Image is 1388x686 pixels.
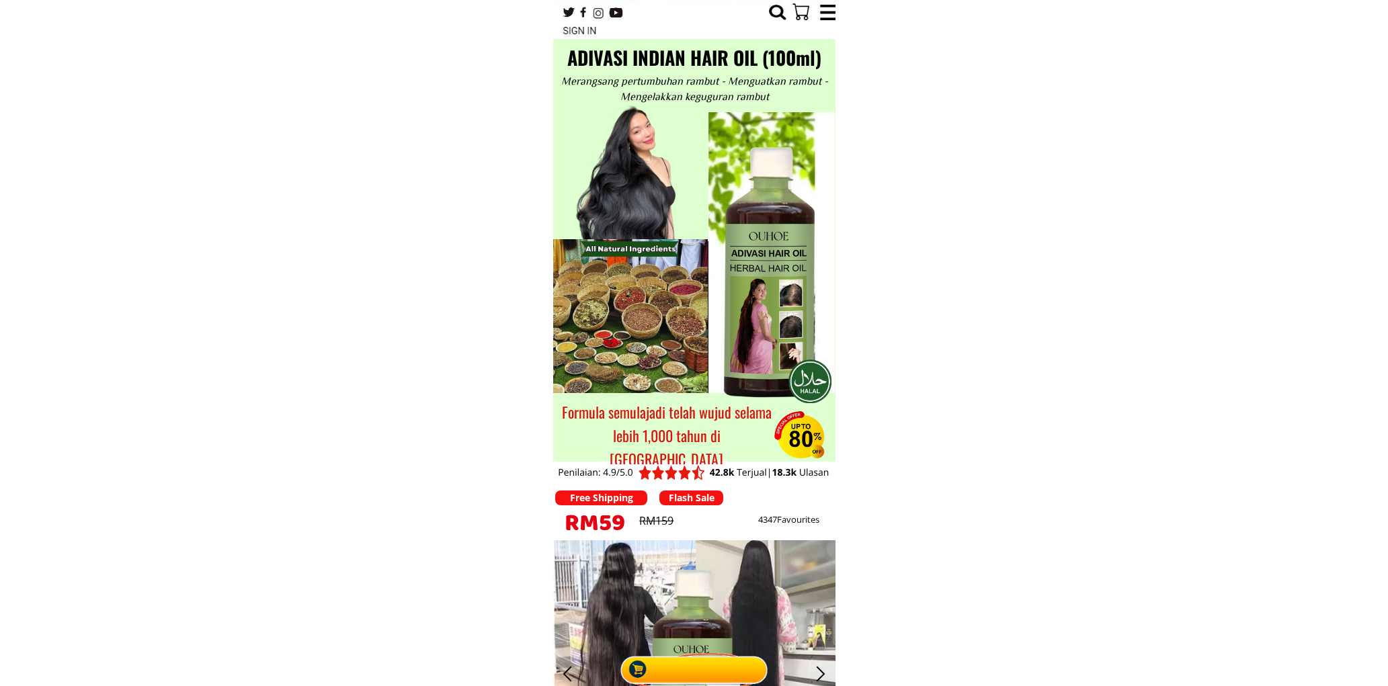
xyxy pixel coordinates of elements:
[555,490,647,505] p: Free Shipping
[565,507,639,546] h3: RM59
[639,513,698,530] div: RM159
[557,400,776,472] h3: Formula semulajadi telah wujud selama lebih 1,000 tahun di [GEOGRAPHIC_DATA]
[557,74,831,104] h3: Merangsang pertumbuhan rambut - Menguatkan rambut - Mengelakkan keguguran rambut
[559,43,829,73] h3: ADIVASI INDIAN HAIR OIL (100ml)
[758,513,834,527] div: 4347Favourites
[659,490,723,505] p: Flash Sale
